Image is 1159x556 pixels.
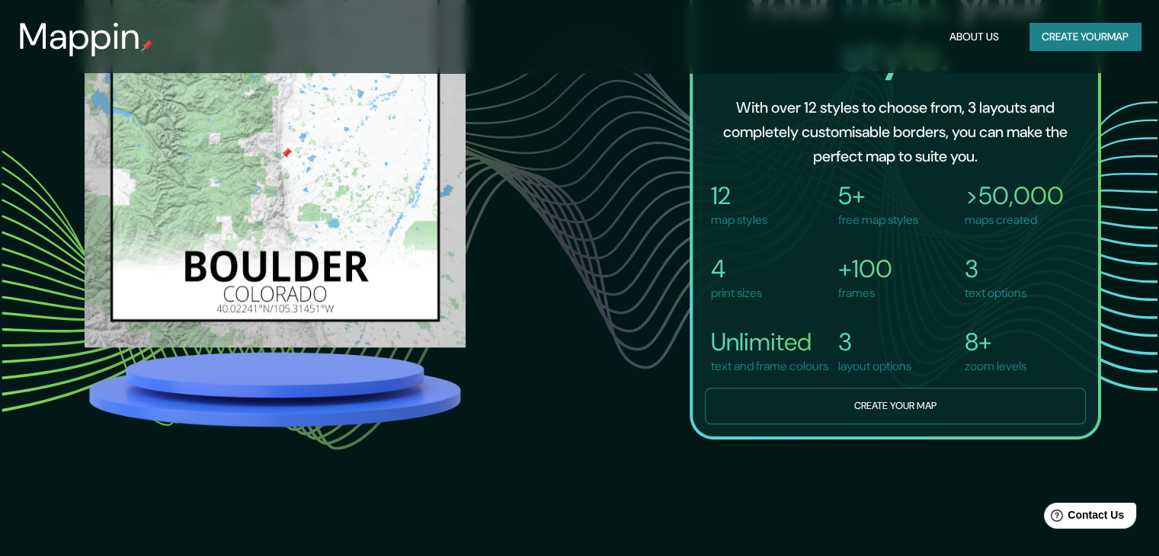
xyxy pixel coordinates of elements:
h4: 4 [711,254,762,284]
p: text and frame colours [711,357,828,375]
img: platform.png [85,347,466,432]
iframe: Help widget launcher [1023,497,1142,539]
p: free map styles [838,211,918,229]
h4: 3 [965,254,1026,284]
button: About Us [943,23,1005,51]
p: frames [838,284,892,302]
p: text options [965,284,1026,302]
h4: Unlimited [711,327,828,357]
p: maps created [965,211,1064,229]
h4: +100 [838,254,892,284]
p: map styles [711,211,767,229]
h4: 5+ [838,181,918,211]
h4: 12 [711,181,767,211]
p: layout options [838,357,911,375]
h6: With over 12 styles to choose from, 3 layouts and completely customisable borders, you can make t... [717,95,1074,168]
h3: Mappin [18,15,141,58]
h4: >50,000 [965,181,1064,211]
p: zoom levels [965,357,1026,375]
h4: 8+ [965,327,1026,357]
button: Create yourmap [1029,23,1141,51]
button: Create your map [705,388,1086,425]
p: print sizes [711,284,762,302]
img: mappin-pin [141,40,153,52]
h4: 3 [838,327,911,357]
